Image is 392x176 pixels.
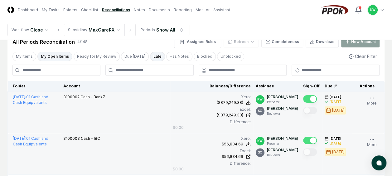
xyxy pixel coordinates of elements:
[196,7,210,13] a: Monitor
[194,52,216,61] button: Blocked
[366,136,378,149] button: More
[267,147,298,153] p: [PERSON_NAME]
[257,139,263,143] span: KW
[80,95,105,99] span: Cash - Bank7
[217,100,243,105] div: ($879,249.38)
[13,136,48,146] a: [DATE]:01 Cash and Cash Equipvalents
[332,108,345,113] div: [DATE]
[320,5,350,15] img: PPOk logo
[173,94,250,100] div: Xero :
[173,166,184,172] div: $0.00
[303,148,317,156] button: Mark complete
[267,106,298,111] p: [PERSON_NAME]
[74,52,120,61] button: Ready for My Review
[102,7,130,13] a: Reconciliations
[81,7,98,13] a: Checklist
[258,109,262,113] span: SC
[261,36,303,47] button: Completeness
[166,52,192,61] button: Has Notes
[257,97,263,102] span: KW
[330,100,341,104] div: [DATE]
[173,154,250,159] a: $56,834.69
[13,136,26,141] span: [DATE] :
[63,136,80,141] span: 3100003
[150,52,165,61] button: Late
[173,136,250,141] div: Xero :
[42,7,60,13] a: My Tasks
[267,153,298,158] p: Reviewer
[174,7,192,13] a: Reporting
[258,150,262,155] span: SC
[306,36,339,47] button: Download
[213,7,230,13] a: Assistant
[174,36,221,48] button: Assignee Rules
[8,81,61,92] th: Folder
[77,39,88,45] div: 4 / 148
[217,52,244,61] button: Unblocked
[301,81,322,92] th: Sign-Off
[173,161,250,166] div: Difference:
[135,24,189,36] button: PeriodsShow All
[303,137,317,144] button: Mark complete
[267,94,298,100] p: [PERSON_NAME]
[7,7,14,13] img: Logo
[330,141,341,146] div: [DATE]
[370,7,375,12] span: KW
[222,141,251,147] button: $56,834.69
[63,83,168,89] div: Account
[12,27,29,33] div: Workflow
[222,154,243,159] div: $56,834.69
[267,100,298,105] p: Preparer
[303,107,317,114] button: Mark complete
[367,4,378,16] button: KW
[253,81,301,92] th: Assignee
[141,27,155,33] div: Periods
[173,148,250,154] div: Excel:
[173,107,250,112] div: Excel:
[12,52,36,61] button: My Items
[37,52,72,61] button: My Open Items
[121,52,149,61] button: Due Today
[63,7,77,13] a: Folders
[149,7,170,13] a: Documents
[346,51,380,62] button: Clear Filter
[63,95,80,99] span: 3100002
[371,155,386,170] button: atlas-launcher
[303,95,317,103] button: Mark complete
[267,141,298,146] p: Preparer
[18,7,38,13] a: Dashboard
[267,111,298,116] p: Reviewer
[222,141,243,147] div: $56,834.69
[366,94,378,107] button: More
[173,125,184,130] div: $0.00
[13,95,26,99] span: [DATE] :
[13,95,48,105] a: [DATE]:01 Cash and Cash Equipvalents
[355,83,380,89] div: Actions
[325,83,350,89] div: Due
[134,7,145,13] a: Notes
[156,27,175,33] div: Show All
[81,136,100,141] span: Cash - IBC
[170,81,253,92] th: Balances/Difference
[217,100,251,105] button: ($879,249.38)
[217,112,243,118] div: ($879,249.38)
[330,95,341,100] span: [DATE]
[7,24,189,36] nav: breadcrumb
[332,149,345,155] div: [DATE]
[173,112,250,118] a: ($879,249.38)
[330,136,341,141] span: [DATE]
[173,119,250,125] div: Difference:
[68,27,87,33] div: Subsidiary
[12,38,75,46] div: All Periods Reconciliation
[267,136,298,141] p: [PERSON_NAME]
